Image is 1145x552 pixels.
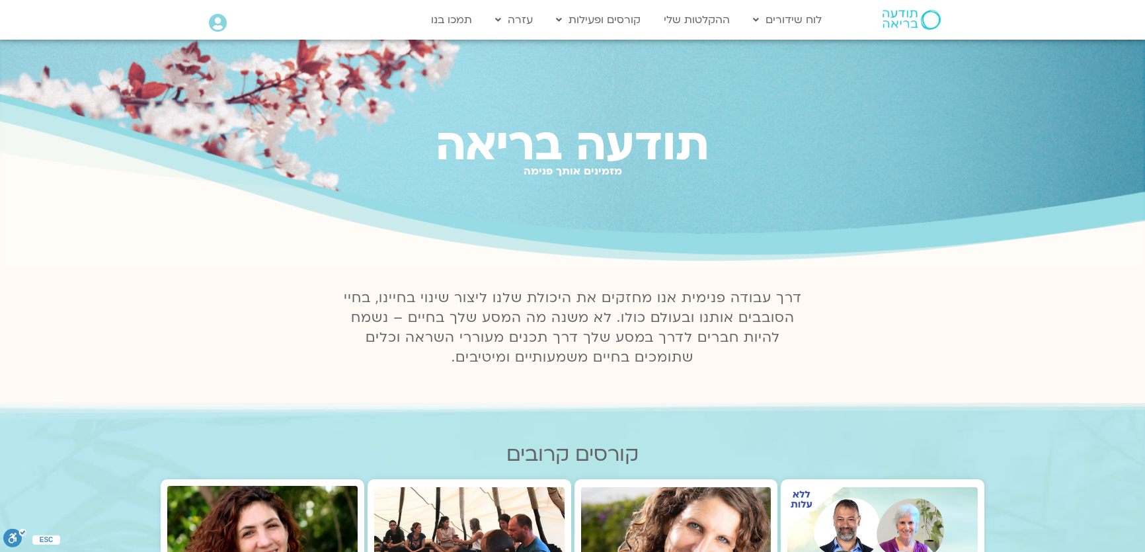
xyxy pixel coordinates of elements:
[489,7,539,32] a: עזרה
[746,7,828,32] a: לוח שידורים
[161,443,984,466] h2: קורסים קרובים
[549,7,647,32] a: קורסים ופעילות
[424,7,479,32] a: תמכו בנו
[883,10,941,30] img: תודעה בריאה
[657,7,736,32] a: ההקלטות שלי
[336,288,809,368] p: דרך עבודה פנימית אנו מחזקים את היכולת שלנו ליצור שינוי בחיינו, בחיי הסובבים אותנו ובעולם כולו. לא...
